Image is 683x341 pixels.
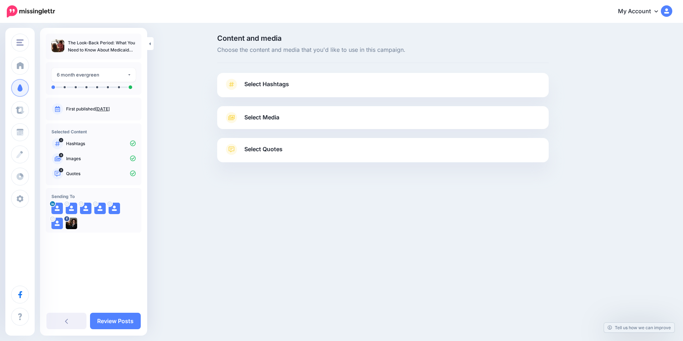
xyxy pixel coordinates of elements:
[95,106,110,112] a: [DATE]
[217,35,549,42] span: Content and media
[224,79,542,97] a: Select Hashtags
[51,203,63,214] img: user_default_image.png
[604,323,674,332] a: Tell us how we can improve
[66,218,77,229] img: 314356573_490323109780866_7339549813662488625_n-bsa151520.jpg
[80,203,91,214] img: user_default_image.png
[224,144,542,162] a: Select Quotes
[66,170,136,177] p: Quotes
[224,112,542,123] a: Select Media
[244,113,279,122] span: Select Media
[16,39,24,46] img: menu.png
[94,203,106,214] img: user_default_image.png
[244,144,283,154] span: Select Quotes
[51,39,64,52] img: 32c283a0ccfac6ced45e3fd29581ceeb_thumb.jpg
[66,140,136,147] p: Hashtags
[51,129,136,134] h4: Selected Content
[66,155,136,162] p: Images
[66,106,136,112] p: First published
[66,203,77,214] img: user_default_image.png
[57,71,127,79] div: 6 month evergreen
[51,218,63,229] img: user_default_image.png
[68,39,136,54] p: The Look-Back Period: What You Need to Know About Medicaid Penalties
[611,3,672,20] a: My Account
[217,45,549,55] span: Choose the content and media that you'd like to use in this campaign.
[59,153,63,157] span: 8
[51,194,136,199] h4: Sending To
[59,138,63,142] span: 0
[51,68,136,82] button: 6 month evergreen
[244,79,289,89] span: Select Hashtags
[7,5,55,18] img: Missinglettr
[59,168,63,172] span: 8
[109,203,120,214] img: user_default_image.png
